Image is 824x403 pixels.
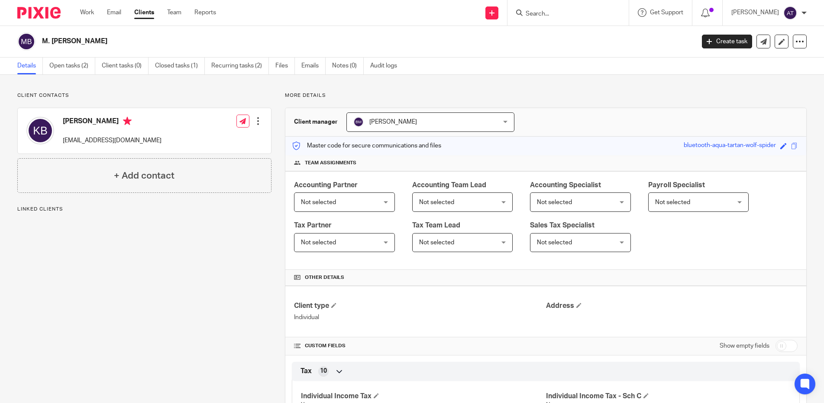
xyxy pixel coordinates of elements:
[648,182,705,189] span: Payroll Specialist
[731,8,779,17] p: [PERSON_NAME]
[167,8,181,17] a: Team
[285,92,807,99] p: More details
[63,117,162,128] h4: [PERSON_NAME]
[783,6,797,20] img: svg%3E
[301,58,326,74] a: Emails
[107,8,121,17] a: Email
[275,58,295,74] a: Files
[294,313,546,322] p: Individual
[419,199,454,205] span: Not selected
[17,206,271,213] p: Linked clients
[546,392,791,401] h4: Individual Income Tax - Sch C
[49,58,95,74] a: Open tasks (2)
[369,119,417,125] span: [PERSON_NAME]
[292,141,441,150] p: Master code for secure communications and files
[123,117,132,125] i: Primary
[702,35,752,48] a: Create task
[294,301,546,310] h4: Client type
[63,136,162,145] p: [EMAIL_ADDRESS][DOMAIN_NAME]
[301,392,546,401] h4: Individual Income Tax
[294,222,332,229] span: Tax Partner
[720,342,769,350] label: Show empty fields
[537,199,572,205] span: Not selected
[353,117,364,127] img: svg%3E
[17,58,43,74] a: Details
[419,240,454,246] span: Not selected
[655,199,690,205] span: Not selected
[530,182,601,189] span: Accounting Specialist
[332,58,364,74] a: Notes (0)
[301,240,336,246] span: Not selected
[530,222,595,229] span: Sales Tax Specialist
[294,182,358,189] span: Accounting Partner
[17,32,36,51] img: svg%3E
[546,301,798,310] h4: Address
[301,367,312,376] span: Tax
[305,274,344,281] span: Other details
[370,58,404,74] a: Audit logs
[525,10,603,18] input: Search
[194,8,216,17] a: Reports
[26,117,54,144] img: svg%3E
[155,58,205,74] a: Closed tasks (1)
[684,141,776,151] div: bluetooth-aqua-tartan-wolf-spider
[211,58,269,74] a: Recurring tasks (2)
[294,118,338,126] h3: Client manager
[134,8,154,17] a: Clients
[17,92,271,99] p: Client contacts
[301,199,336,205] span: Not selected
[320,367,327,375] span: 10
[114,169,174,182] h4: + Add contact
[80,8,94,17] a: Work
[305,160,356,166] span: Team assignments
[17,7,61,19] img: Pixie
[412,182,486,189] span: Accounting Team Lead
[412,222,460,229] span: Tax Team Lead
[537,240,572,246] span: Not selected
[650,10,683,16] span: Get Support
[102,58,149,74] a: Client tasks (0)
[294,342,546,349] h4: CUSTOM FIELDS
[42,37,559,46] h2: M. [PERSON_NAME]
